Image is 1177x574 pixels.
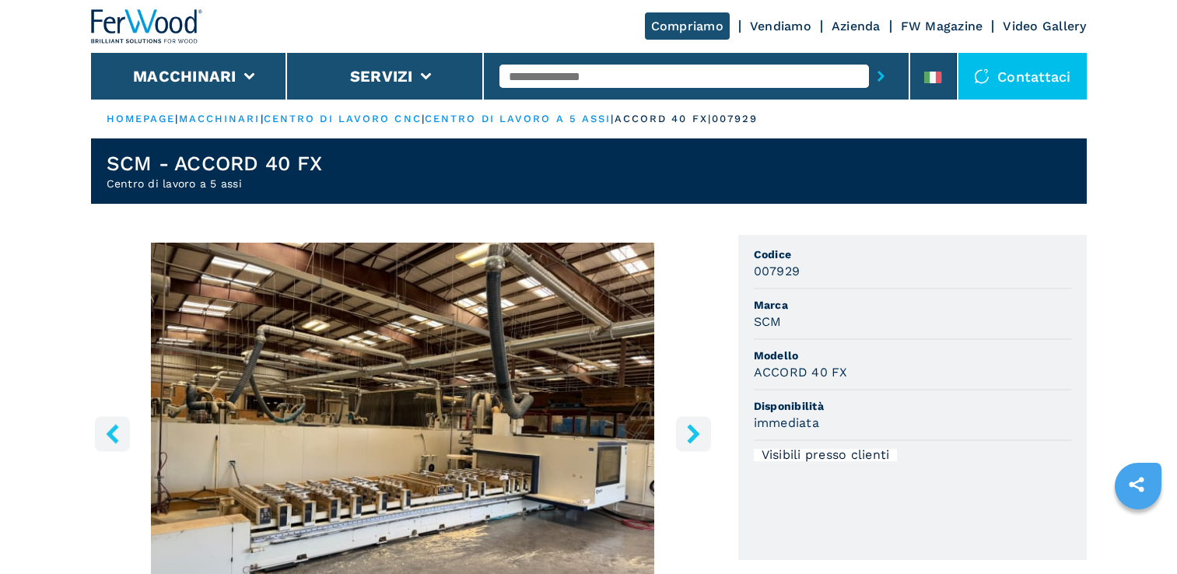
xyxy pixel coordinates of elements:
a: FW Magazine [901,19,983,33]
span: Marca [754,297,1071,313]
a: centro di lavoro a 5 assi [425,113,611,124]
a: centro di lavoro cnc [264,113,422,124]
h3: ACCORD 40 FX [754,363,848,381]
span: Modello [754,348,1071,363]
a: Compriamo [645,12,730,40]
iframe: Chat [1111,504,1165,562]
button: submit-button [869,58,893,94]
a: sharethis [1117,465,1156,504]
img: Ferwood [91,9,203,44]
button: right-button [676,416,711,451]
p: accord 40 fx | [615,112,712,126]
a: Azienda [832,19,881,33]
img: Contattaci [974,68,990,84]
h3: immediata [754,414,819,432]
h3: 007929 [754,262,800,280]
span: Disponibilità [754,398,1071,414]
span: Codice [754,247,1071,262]
a: Video Gallery [1003,19,1086,33]
a: Vendiamo [750,19,811,33]
div: Visibili presso clienti [754,449,898,461]
a: macchinari [179,113,261,124]
span: | [261,113,264,124]
button: Macchinari [133,67,236,86]
h2: Centro di lavoro a 5 assi [107,176,323,191]
button: Servizi [350,67,413,86]
span: | [175,113,178,124]
div: Contattaci [958,53,1087,100]
button: left-button [95,416,130,451]
a: HOMEPAGE [107,113,176,124]
p: 007929 [712,112,758,126]
h3: SCM [754,313,782,331]
span: | [422,113,425,124]
span: | [611,113,614,124]
h1: SCM - ACCORD 40 FX [107,151,323,176]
